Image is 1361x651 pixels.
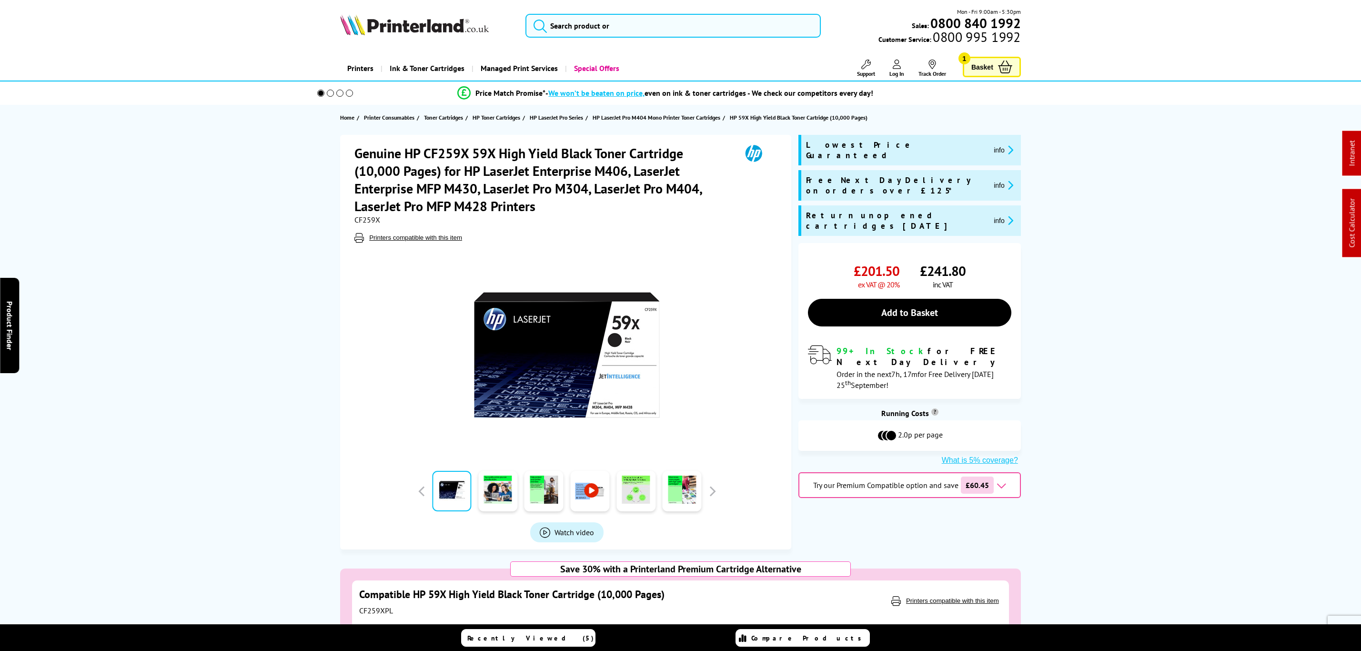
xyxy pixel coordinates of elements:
li: modal_Promise [304,85,1027,102]
div: modal_delivery [808,346,1011,389]
button: Printers compatible with this item [903,597,1002,605]
h1: Genuine HP CF259X 59X High Yield Black Toner Cartridge (10,000 Pages) for HP LaserJet Enterprise ... [354,144,732,215]
span: 1 [958,52,970,64]
a: HP 59X High Yield Black Toner Cartridge (10,000 Pages) [730,112,870,122]
span: Recently Viewed (5) [467,634,594,642]
a: Basket 1 [963,57,1021,77]
span: £201.50 [854,262,899,280]
span: HP LaserJet Pro Series [530,112,583,122]
a: Recently Viewed (5) [461,629,595,647]
span: Mon - Fri 9:00am - 5:30pm [957,7,1021,16]
img: HP CF259X 59X High Yield Black Toner Cartridge (10,000 Pages) [474,262,660,448]
button: promo-description [991,144,1016,155]
a: Printerland Logo [340,14,514,37]
span: Free Next Day Delivery on orders over £125* [806,175,986,196]
span: Customer Service: [878,32,1020,44]
span: Support [857,70,875,77]
div: for FREE Next Day Delivery [837,346,1011,367]
input: Search product or [525,14,820,38]
span: Ink & Toner Cartridges [390,56,464,81]
img: Printerland Logo [340,14,489,35]
span: Order in the next for Free Delivery [DATE] 25 September! [837,369,994,390]
span: Lowest Price Guaranteed [806,140,986,161]
span: ex VAT @ 20% [858,280,899,289]
span: £60.45 [961,477,994,494]
a: Add to Basket [808,299,1011,326]
a: Support [857,60,875,77]
button: What is 5% coverage? [939,456,1021,465]
b: 0800 840 1992 [930,14,1021,32]
a: Printer Consumables [364,112,417,122]
span: Return unopened cartridges [DATE] [806,210,986,231]
div: Save 30% with a Printerland Premium Cartridge Alternative [510,561,850,577]
span: Printer Consumables [364,112,414,122]
div: - even on ink & toner cartridges - We check our competitors every day! [545,88,873,98]
span: 99+ In Stock [837,346,927,356]
span: 0800 995 1992 [931,32,1020,41]
sup: th [845,378,851,387]
div: Running Costs [798,408,1020,418]
a: Printers [340,56,381,81]
span: Toner Cartridges [424,112,463,122]
sup: Cost per page [931,408,938,416]
span: HP 59X High Yield Black Toner Cartridge (10,000 Pages) [730,112,867,122]
a: HP LaserJet Pro Series [530,112,585,122]
span: We won’t be beaten on price, [548,88,645,98]
a: Toner Cartridges [424,112,465,122]
span: 7h, 17m [891,369,917,379]
a: HP Toner Cartridges [473,112,523,122]
a: 0800 840 1992 [929,19,1021,28]
a: Home [340,112,357,122]
span: HP LaserJet Pro M404 Mono Printer Toner Cartridges [593,112,720,122]
a: Compatible HP 59X High Yield Black Toner Cartridge (10,000 Pages) [359,588,665,601]
button: promo-description [991,180,1016,191]
span: Compare Products [751,634,867,642]
span: Price Match Promise* [475,88,545,98]
div: CF259XPL [359,606,809,615]
span: Home [340,112,354,122]
span: £241.80 [920,262,966,280]
span: Watch video [554,528,594,537]
a: Compare Products [736,629,870,647]
a: Special Offers [565,56,626,81]
span: Try our Premium Compatible option and save [813,480,958,490]
span: Sales: [912,21,929,30]
a: Product_All_Videos [530,522,604,542]
button: promo-description [991,215,1016,226]
span: Product Finder [5,301,14,350]
span: 2.0p per page [898,430,943,441]
a: Log In [889,60,904,77]
span: Basket [971,61,993,73]
a: Intranet [1347,141,1357,166]
span: Log In [889,70,904,77]
a: Cost Calculator [1347,199,1357,248]
a: Managed Print Services [472,56,565,81]
img: HP [732,144,776,162]
a: Ink & Toner Cartridges [381,56,472,81]
button: Printers compatible with this item [366,234,465,242]
span: inc VAT [933,280,953,289]
a: HP LaserJet Pro M404 Mono Printer Toner Cartridges [593,112,723,122]
a: Track Order [918,60,946,77]
span: CF259X [354,215,380,224]
span: HP Toner Cartridges [473,112,520,122]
